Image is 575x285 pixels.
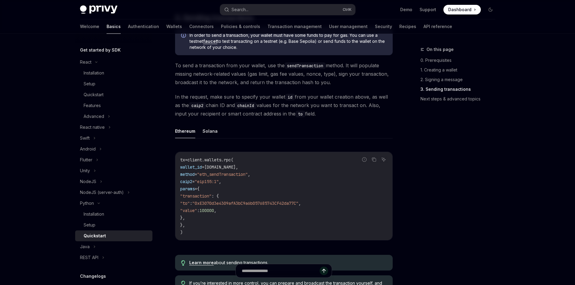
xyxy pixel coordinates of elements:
div: Swift [80,135,90,142]
span: { [197,186,200,192]
span: "0xE3070d3e4309afA3bC9a6b057685743CF42da77C" [192,201,299,206]
span: }, [180,215,185,220]
span: = [195,172,197,177]
div: Setup [84,80,95,87]
span: 100000 [200,208,214,213]
button: Toggle dark mode [486,5,495,14]
span: [DOMAIN_NAME], [204,164,238,170]
span: : { [212,193,219,199]
span: To send a transaction from your wallet, use the method. It will populate missing network-related ... [175,61,393,87]
a: Security [375,19,392,34]
code: sendTransaction [285,62,326,69]
h5: Get started by SDK [80,46,121,54]
span: caip2 [180,179,192,184]
button: Solana [203,124,218,138]
div: Search... [232,6,248,13]
code: to [295,111,305,117]
a: Transaction management [267,19,322,34]
a: 1. Creating a wallet [420,65,500,75]
a: 3. Sending transactions [420,84,500,94]
a: Recipes [399,19,416,34]
a: Learn more [189,260,214,265]
a: Setup [75,78,152,89]
a: 0. Prerequisites [420,55,500,65]
span: about sending transactions. [189,260,386,266]
a: Support [420,7,436,13]
span: "eth_sendTransaction" [197,172,248,177]
span: client.wallets.rpc( [187,157,233,163]
h5: Changelogs [80,273,106,280]
span: "transaction" [180,193,212,199]
button: Ask AI [380,156,388,163]
a: API reference [423,19,452,34]
a: User management [329,19,368,34]
span: params [180,186,195,192]
span: : [197,208,200,213]
span: , [214,208,216,213]
span: }, [180,222,185,228]
div: Installation [84,211,104,218]
button: Copy the contents from the code block [370,156,378,163]
span: = [185,157,187,163]
a: Quickstart [75,230,152,241]
span: = [195,186,197,192]
div: Android [80,145,96,153]
div: React [80,59,91,66]
span: , [219,179,221,184]
div: Setup [84,221,95,229]
div: Quickstart [84,91,104,98]
a: Features [75,100,152,111]
div: React native [80,124,105,131]
span: "value" [180,208,197,213]
span: = [192,179,195,184]
span: ) [180,230,183,235]
span: wallet_id [180,164,202,170]
a: faucet [203,39,217,44]
div: Java [80,243,90,250]
div: Unity [80,167,90,174]
span: Ctrl K [343,7,352,12]
a: Installation [75,68,152,78]
svg: Info [181,33,187,39]
div: Python [80,200,94,207]
a: Next steps & advanced topics [420,94,500,104]
div: Installation [84,69,104,77]
code: chainId [235,102,257,109]
a: Connectors [189,19,214,34]
span: In the request, make sure to specify your wallet from your wallet creation above, as well as the ... [175,93,393,118]
a: Welcome [80,19,99,34]
div: Advanced [84,113,104,120]
button: Report incorrect code [360,156,368,163]
img: dark logo [80,5,117,14]
a: Dashboard [443,5,481,14]
div: Features [84,102,101,109]
a: Demo [400,7,412,13]
div: Flutter [80,156,92,163]
a: Quickstart [75,89,152,100]
a: Setup [75,220,152,230]
button: Search...CtrlK [220,4,355,15]
span: tx [180,157,185,163]
a: 2. Signing a message [420,75,500,84]
span: = [202,164,204,170]
div: Quickstart [84,232,106,239]
span: , [248,172,250,177]
svg: Tip [181,260,185,266]
span: "eip155:1" [195,179,219,184]
code: caip2 [189,102,206,109]
span: : [190,201,192,206]
button: Ethereum [175,124,195,138]
span: , [299,201,301,206]
a: Basics [107,19,121,34]
span: In order to send a transaction, your wallet must have some funds to pay for gas. You can use a te... [190,32,387,50]
div: REST API [80,254,98,261]
div: NodeJS (server-auth) [80,189,124,196]
span: "to" [180,201,190,206]
code: id [285,94,295,100]
a: Policies & controls [221,19,260,34]
span: On this page [426,46,454,53]
a: Wallets [166,19,182,34]
button: Send message [320,267,328,275]
a: Authentication [128,19,159,34]
div: NodeJS [80,178,96,185]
